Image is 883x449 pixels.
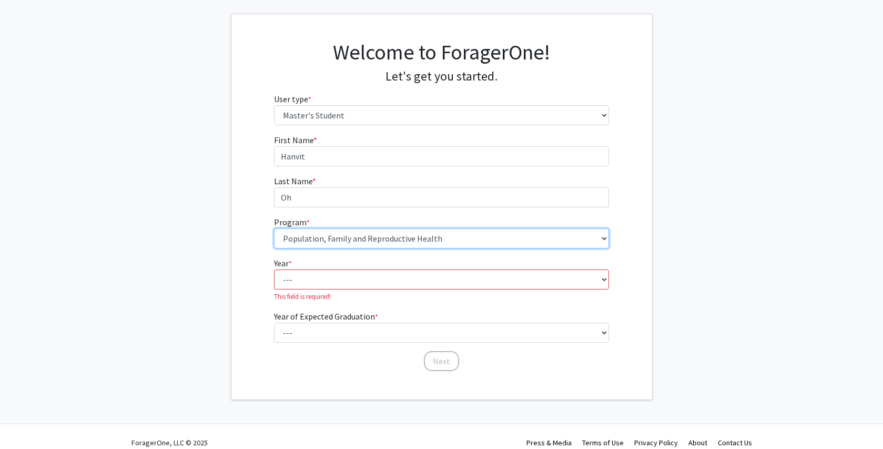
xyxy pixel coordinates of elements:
a: Privacy Policy [634,438,678,447]
a: Terms of Use [582,438,624,447]
h4: Let's get you started. [274,69,609,84]
label: Year [274,257,292,270]
p: This field is required! [274,292,609,302]
iframe: Chat [8,402,45,441]
span: First Name [274,135,313,145]
a: Contact Us [718,438,752,447]
button: Next [424,351,459,371]
label: Year of Expected Graduation [274,310,378,323]
span: Last Name [274,176,312,186]
label: User type [274,93,311,105]
a: About [688,438,707,447]
label: Program [274,216,310,228]
a: Press & Media [526,438,572,447]
h1: Welcome to ForagerOne! [274,39,609,65]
